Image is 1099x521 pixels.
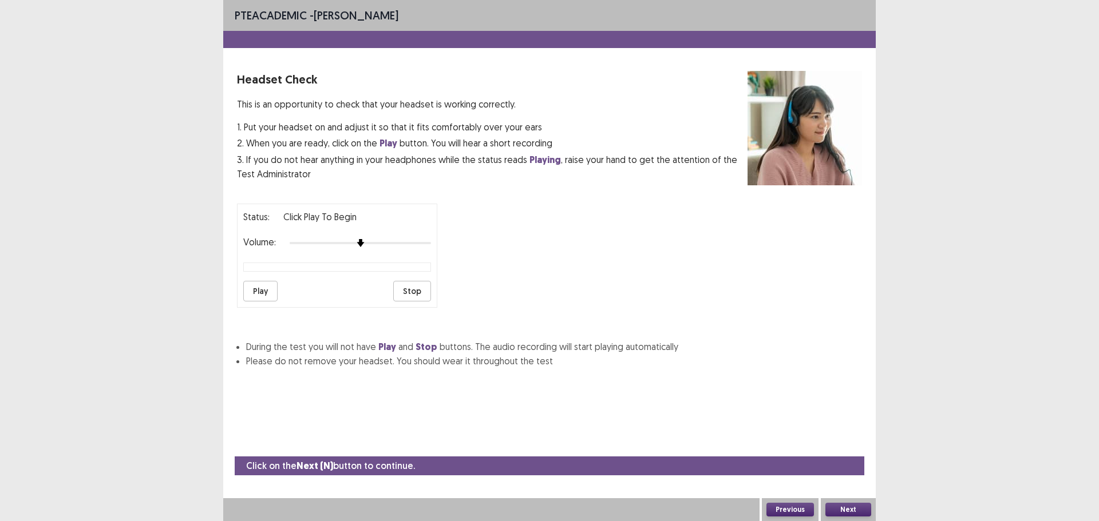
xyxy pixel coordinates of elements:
span: PTE academic [235,8,307,22]
p: 2. When you are ready, click on the button. You will hear a short recording [237,136,748,150]
img: arrow-thumb [357,239,365,247]
img: headset test [748,71,862,185]
button: Play [243,281,278,301]
p: 3. If you do not hear anything in your headphones while the status reads , raise your hand to get... [237,153,748,181]
li: Please do not remove your headset. You should wear it throughout the test [246,354,862,368]
li: During the test you will not have and buttons. The audio recording will start playing automatically [246,340,862,354]
p: 1. Put your headset on and adjust it so that it fits comfortably over your ears [237,120,748,134]
strong: Stop [416,341,437,353]
strong: Play [378,341,396,353]
p: Click Play to Begin [283,210,357,224]
strong: Playing [529,154,561,166]
p: Status: [243,210,270,224]
strong: Play [379,137,397,149]
button: Stop [393,281,431,301]
p: - [PERSON_NAME] [235,7,398,24]
button: Previous [766,503,814,516]
p: Click on the button to continue. [246,459,415,473]
p: Volume: [243,235,276,249]
button: Next [825,503,871,516]
p: Headset Check [237,71,748,88]
p: This is an opportunity to check that your headset is working correctly. [237,97,748,111]
strong: Next (N) [297,460,333,472]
